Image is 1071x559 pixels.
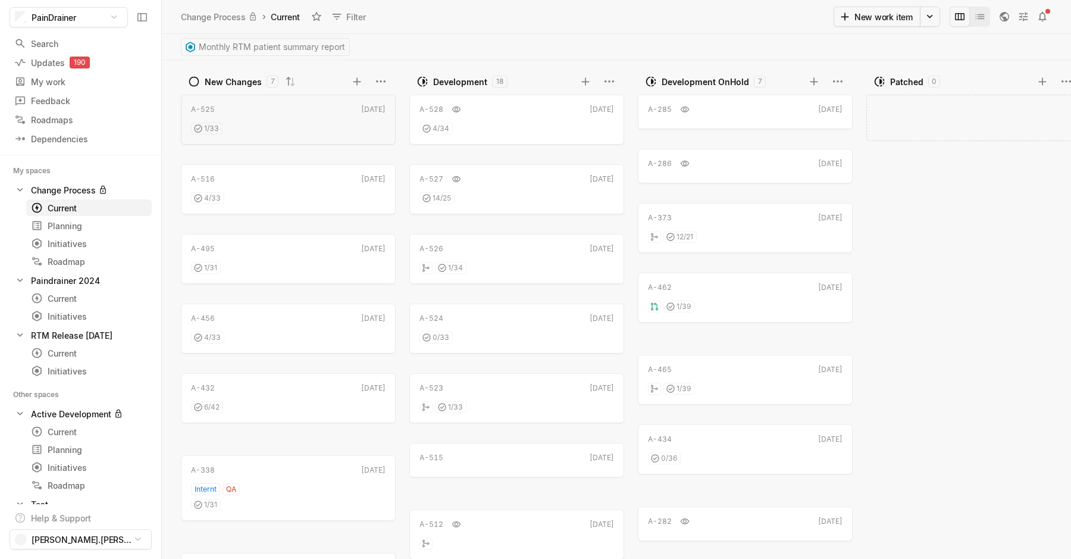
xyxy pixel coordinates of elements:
[928,76,940,88] div: 0
[32,533,132,546] span: [PERSON_NAME].[PERSON_NAME]
[638,503,853,545] div: A-282[DATE]
[661,453,677,464] span: 0 / 36
[14,133,147,145] div: Dependencies
[31,461,147,474] div: Initiatives
[204,263,217,273] span: 1 / 31
[638,199,853,257] div: A-373[DATE]12/21
[818,364,843,375] div: [DATE]
[268,9,302,25] div: Current
[31,512,91,524] div: Help & Support
[14,95,147,107] div: Feedback
[10,272,152,289] a: Paindrainer 2024
[638,91,858,559] div: grid
[204,402,220,413] span: 6 / 42
[26,290,152,307] a: Current
[10,111,152,129] a: Roadmaps
[31,238,147,250] div: Initiatives
[10,92,152,110] a: Feedback
[10,35,152,52] a: Search
[433,123,449,134] span: 4 / 34
[361,383,386,394] div: [DATE]
[648,158,672,169] div: A-286
[590,313,614,324] div: [DATE]
[648,104,672,115] div: A-285
[409,443,624,477] a: A-515[DATE]
[199,39,345,55] span: Monthly RTM patient summary report
[26,308,152,324] a: Initiatives
[448,263,463,273] span: 1 / 34
[26,441,152,458] a: Planning
[638,145,853,187] div: A-286[DATE]
[31,479,147,492] div: Roadmap
[409,234,624,284] a: A-526[DATE]1/34
[31,274,100,287] div: Paindrainer 2024
[361,465,386,476] div: [DATE]
[10,327,152,343] a: RTM Release [DATE]
[26,477,152,494] a: Roadmap
[409,164,624,214] a: A-527[DATE]14/25
[409,91,630,559] div: grid
[590,104,614,115] div: [DATE]
[409,304,624,354] a: A-524[DATE]0/33
[10,54,152,71] a: Updates190
[419,104,443,115] div: A-528
[818,213,843,223] div: [DATE]
[409,370,624,427] div: A-523[DATE]1/33
[648,213,672,223] div: A-373
[31,202,147,214] div: Current
[834,7,920,27] button: New work item
[181,95,396,145] a: A-525[DATE]1/33
[648,364,672,375] div: A-465
[419,243,443,254] div: A-526
[181,373,396,423] a: A-432[DATE]6/42
[181,234,396,284] a: A-495[DATE]1/31
[26,363,152,379] a: Initiatives
[590,519,614,530] div: [DATE]
[14,76,147,88] div: My work
[181,161,396,218] div: A-516[DATE]4/33
[818,516,843,527] div: [DATE]
[14,114,147,126] div: Roadmaps
[890,76,923,88] div: Patched
[31,444,147,456] div: Planning
[950,7,970,27] button: Change to mode board_view
[361,104,386,115] div: [DATE]
[31,347,147,360] div: Current
[181,452,396,524] div: A-338[DATE]InterntQA1/31
[31,329,112,342] div: RTM Release [DATE]
[492,76,508,88] div: 18
[409,230,624,288] div: A-526[DATE]1/34
[419,383,443,394] div: A-523
[818,434,843,445] div: [DATE]
[648,282,672,293] div: A-462
[409,300,624,357] div: A-524[DATE]0/33
[409,95,624,145] a: A-528[DATE]4/34
[409,161,624,218] div: A-527[DATE]14/25
[204,332,221,343] span: 4 / 33
[419,452,443,463] div: A-515
[181,304,396,354] a: A-456[DATE]4/33
[638,355,853,405] a: A-465[DATE]1/39
[638,269,853,326] div: A-462[DATE]1/39
[31,408,111,420] div: Active Development
[31,426,147,438] div: Current
[677,383,691,394] span: 1 / 39
[448,402,463,413] span: 1 / 33
[267,76,278,88] div: 7
[191,243,215,254] div: A-495
[10,405,152,422] a: Active Development
[205,76,262,88] div: New Changes
[970,7,990,27] button: Change to mode list_view
[433,76,487,88] div: Development
[262,11,266,23] div: ›
[26,253,152,270] a: Roadmap
[14,38,147,50] div: Search
[419,174,443,185] div: A-527
[181,455,396,521] a: A-338[DATE]InterntQA1/31
[204,123,219,134] span: 1 / 33
[181,300,396,357] div: A-456[DATE]4/33
[14,57,147,69] div: Updates
[818,282,843,293] div: [DATE]
[419,313,443,324] div: A-524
